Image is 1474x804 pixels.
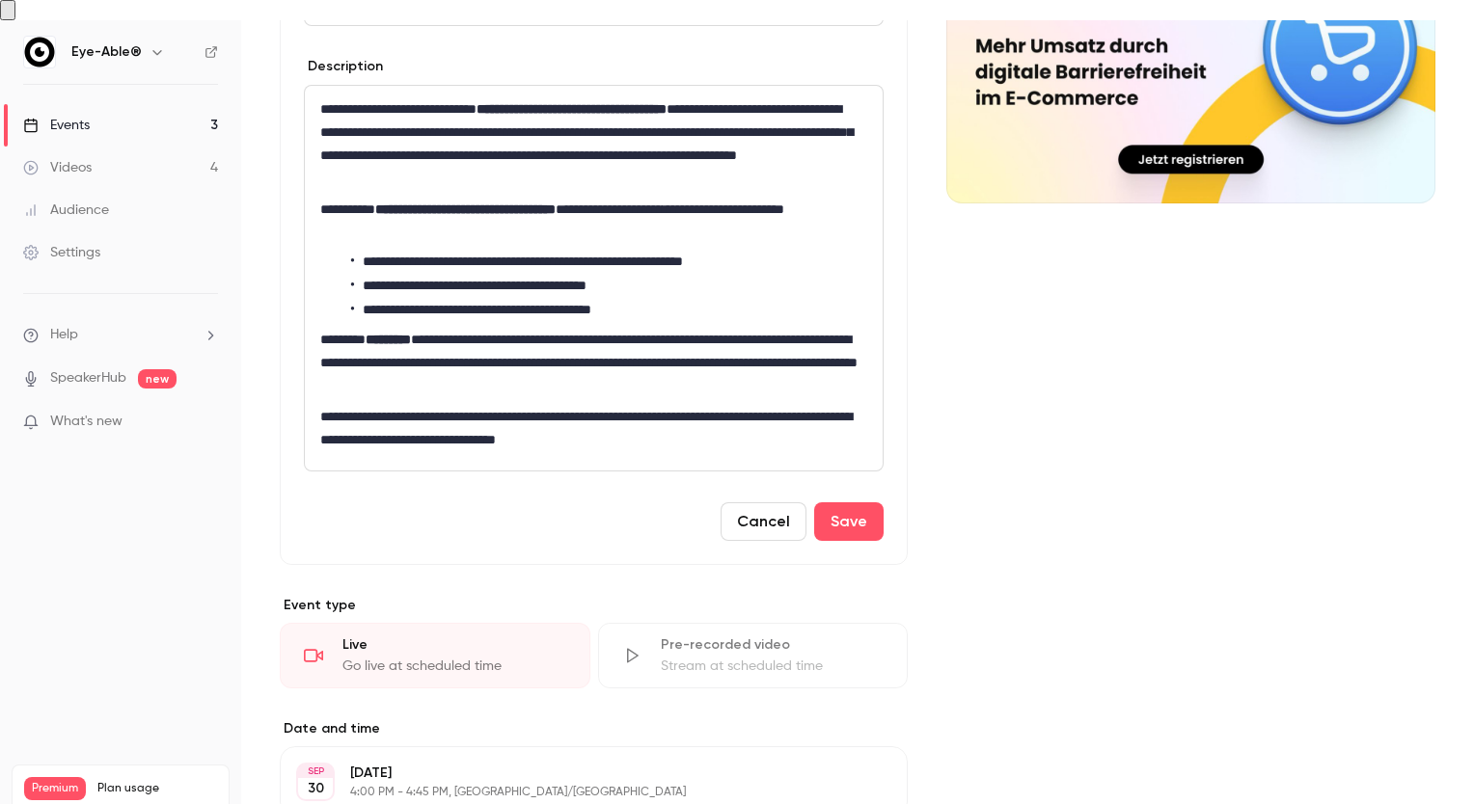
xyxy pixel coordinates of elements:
div: Stream at scheduled time [661,657,885,676]
div: Settings [23,243,100,262]
div: Go live at scheduled time [342,657,566,676]
a: SpeakerHub [50,368,126,389]
img: Eye-Able® [24,37,55,67]
li: help-dropdown-opener [23,325,218,345]
div: Audience [23,201,109,220]
p: 4:00 PM - 4:45 PM, [GEOGRAPHIC_DATA]/[GEOGRAPHIC_DATA] [350,785,805,800]
div: Pre-recorded video [661,635,885,655]
div: Events [23,116,90,135]
div: SEP [298,764,333,778]
span: What's new [50,412,123,432]
p: 30 [308,779,324,798]
section: description [304,85,884,471]
div: editor [305,86,883,470]
div: Videos [23,158,92,177]
div: Live [342,635,566,655]
h6: Eye-Able® [71,42,142,62]
label: Date and time [280,719,908,738]
button: Cancel [721,502,806,541]
span: Plan usage [97,781,217,796]
div: Pre-recorded videoStream at scheduled time [598,623,909,688]
p: [DATE] [350,764,805,783]
span: Help [50,325,78,345]
span: new [138,369,177,389]
span: Premium [24,777,86,800]
div: LiveGo live at scheduled time [280,623,590,688]
label: Description [304,57,383,76]
p: Event type [280,596,908,615]
button: Save [814,502,884,541]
